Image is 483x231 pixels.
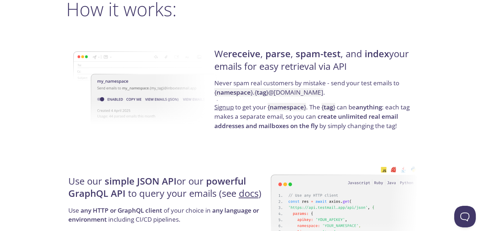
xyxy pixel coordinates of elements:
[239,187,259,200] a: docs
[68,206,269,230] p: Use of your choice in including CI/CD pipelines.
[265,47,291,60] strong: parse
[73,31,220,145] img: namespace-image
[454,206,476,227] iframe: Help Scout Beacon - Open
[322,103,335,111] code: { }
[214,103,415,130] p: to get your . The can be : each tag makes a separate email, so you can by simply changing the tag!
[356,103,382,111] strong: anything
[81,206,162,214] strong: any HTTP or GraphQL client
[105,175,177,187] strong: simple JSON API
[365,47,389,60] strong: index
[296,47,341,60] strong: spam-test
[228,47,260,60] strong: receive
[214,78,415,103] p: Never spam real customers by mistake - send your test emails to .
[214,48,415,78] h4: We , , , and your emails for easy retrieval via API
[214,103,234,111] a: Signup
[268,103,306,111] code: { }
[217,88,251,96] strong: namespace
[214,112,398,130] strong: create unlimited real email addresses and mailboxes on the fly
[68,175,246,200] strong: powerful GraphQL API
[68,206,259,224] strong: any language or environment
[257,88,266,96] strong: tag
[68,175,269,206] h4: Use our or our to query your emails (see )
[324,103,333,111] strong: tag
[270,103,304,111] strong: namespace
[214,88,323,96] code: { } . { } @[DOMAIN_NAME]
